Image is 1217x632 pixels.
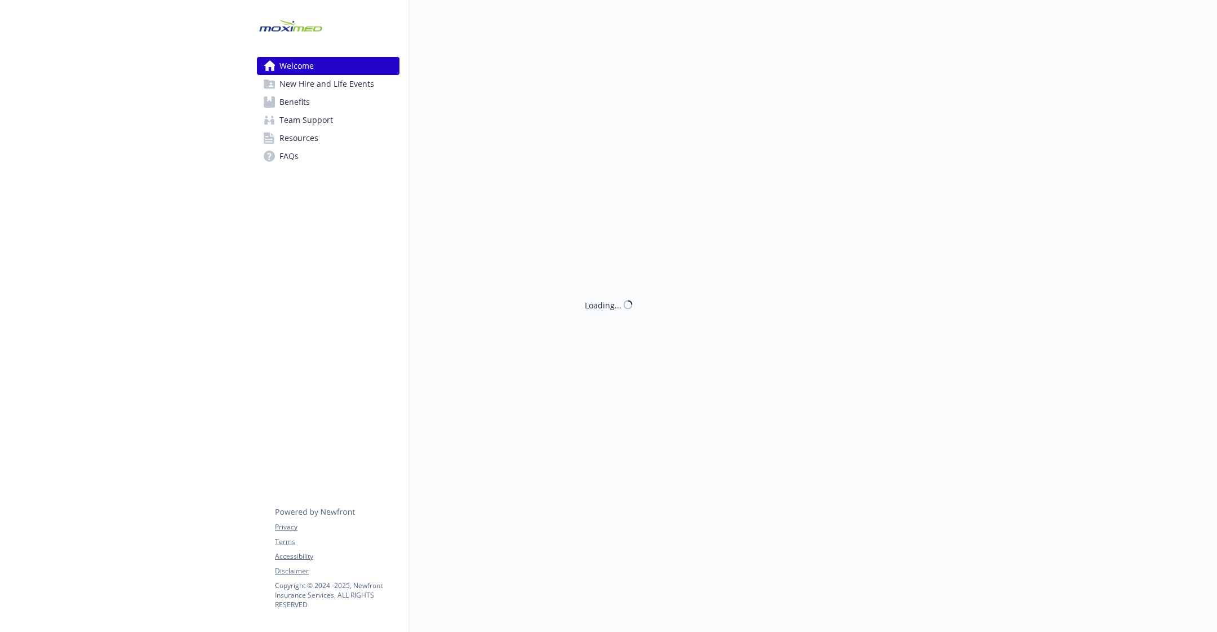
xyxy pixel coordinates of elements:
[275,566,399,576] a: Disclaimer
[275,551,399,562] a: Accessibility
[257,93,399,111] a: Benefits
[279,57,314,75] span: Welcome
[257,129,399,147] a: Resources
[257,111,399,129] a: Team Support
[279,129,318,147] span: Resources
[279,75,374,93] span: New Hire and Life Events
[279,147,299,165] span: FAQs
[275,522,399,532] a: Privacy
[275,581,399,609] p: Copyright © 2024 - 2025 , Newfront Insurance Services, ALL RIGHTS RESERVED
[257,75,399,93] a: New Hire and Life Events
[275,537,399,547] a: Terms
[585,299,621,311] div: Loading...
[279,93,310,111] span: Benefits
[257,147,399,165] a: FAQs
[257,57,399,75] a: Welcome
[279,111,333,129] span: Team Support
